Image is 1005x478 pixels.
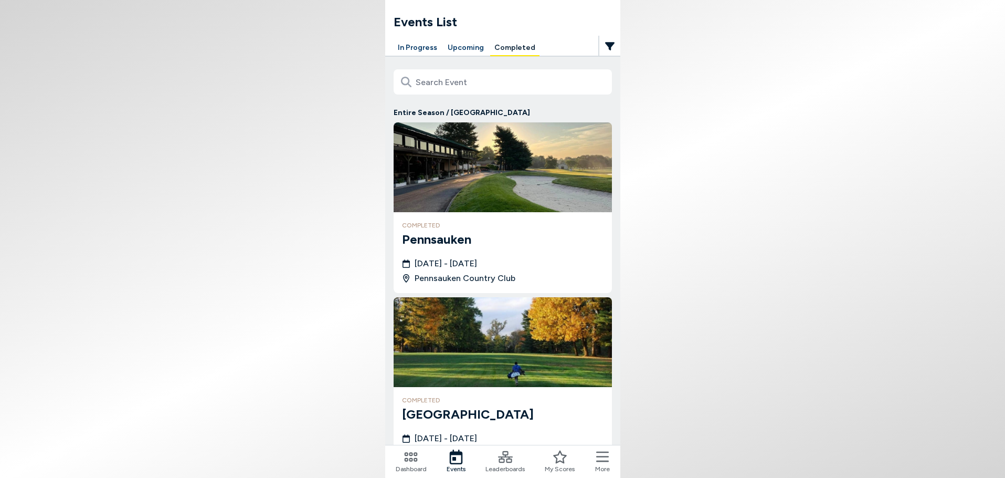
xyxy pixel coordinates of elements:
[396,450,427,474] a: Dashboard
[415,432,477,445] span: [DATE] - [DATE]
[394,297,612,468] a: Walnut Lanecompleted[GEOGRAPHIC_DATA][DATE] - [DATE]Walnut Lane Golf Club
[545,464,575,474] span: My Scores
[447,450,466,474] a: Events
[402,405,604,424] h3: [GEOGRAPHIC_DATA]
[402,396,604,405] h4: completed
[394,122,612,293] a: PennsaukencompletedPennsauken[DATE] - [DATE]Pennsauken Country Club
[595,450,610,474] button: More
[447,464,466,474] span: Events
[545,450,575,474] a: My Scores
[490,40,539,56] button: Completed
[394,69,612,95] input: Search Event
[415,272,515,285] span: Pennsauken Country Club
[402,230,604,249] h3: Pennsauken
[485,464,525,474] span: Leaderboards
[394,40,441,56] button: In Progress
[385,40,620,56] div: Manage your account
[394,297,612,387] img: Walnut Lane
[415,257,477,270] span: [DATE] - [DATE]
[394,13,620,32] h1: Events List
[394,107,612,118] p: Entire Season / [GEOGRAPHIC_DATA]
[394,122,612,212] img: Pennsauken
[595,464,610,474] span: More
[402,221,604,230] h4: completed
[485,450,525,474] a: Leaderboards
[443,40,488,56] button: Upcoming
[396,464,427,474] span: Dashboard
